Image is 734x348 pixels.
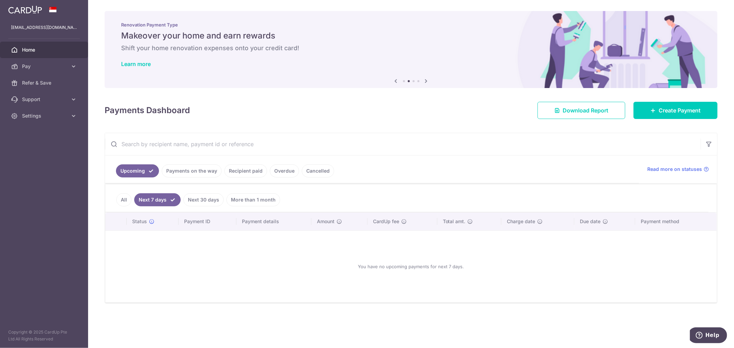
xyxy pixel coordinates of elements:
th: Payment method [635,213,717,230]
span: Due date [580,218,600,225]
a: Upcoming [116,164,159,177]
a: More than 1 month [226,193,280,206]
input: Search by recipient name, payment id or reference [105,133,701,155]
span: Settings [22,112,67,119]
span: Download Report [563,106,608,115]
span: Charge date [507,218,535,225]
span: Status [132,218,147,225]
a: Next 7 days [134,193,181,206]
p: Renovation Payment Type [121,22,701,28]
img: Renovation banner [105,11,717,88]
h6: Shift your home renovation expenses onto your credit card! [121,44,701,52]
th: Payment details [236,213,311,230]
span: CardUp fee [373,218,399,225]
span: Refer & Save [22,79,67,86]
span: Read more on statuses [647,166,702,173]
a: Cancelled [302,164,334,177]
a: Payments on the way [162,164,222,177]
span: Create Payment [659,106,701,115]
a: Create Payment [634,102,717,119]
th: Payment ID [179,213,236,230]
a: All [116,193,131,206]
span: Home [22,46,67,53]
h5: Makeover your home and earn rewards [121,30,701,41]
iframe: Opens a widget where you can find more information [690,327,727,345]
a: Overdue [270,164,299,177]
a: Next 30 days [183,193,224,206]
img: CardUp [8,6,42,14]
span: Total amt. [443,218,466,225]
span: Pay [22,63,67,70]
h4: Payments Dashboard [105,104,190,117]
a: Learn more [121,61,151,67]
span: Amount [317,218,334,225]
div: You have no upcoming payments for next 7 days. [114,236,709,297]
p: [EMAIL_ADDRESS][DOMAIN_NAME] [11,24,77,31]
a: Download Report [538,102,625,119]
span: Support [22,96,67,103]
a: Read more on statuses [647,166,709,173]
a: Recipient paid [224,164,267,177]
